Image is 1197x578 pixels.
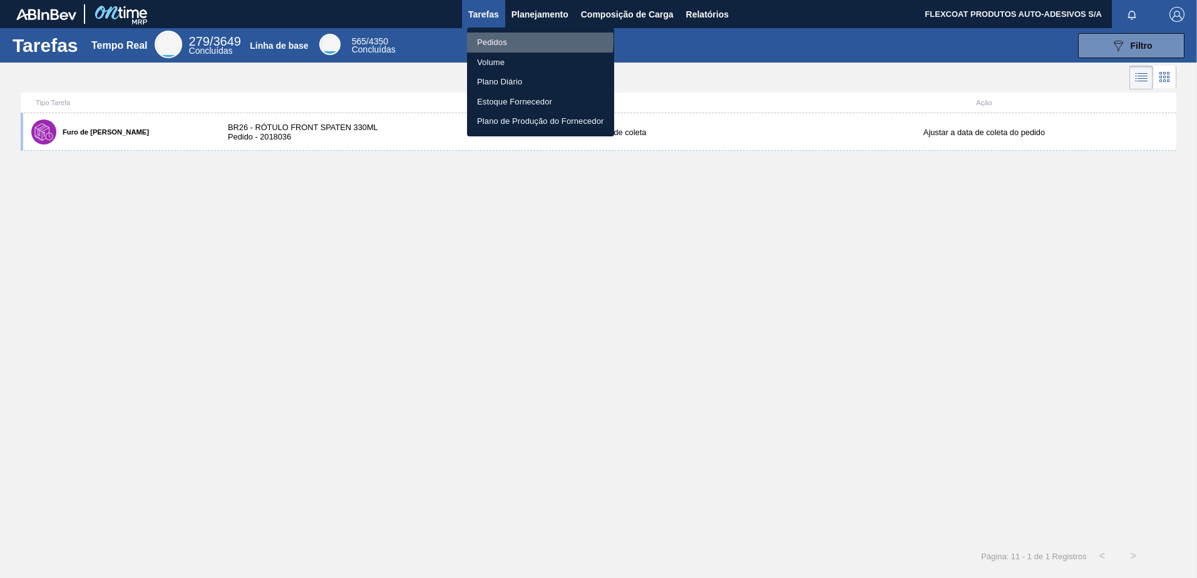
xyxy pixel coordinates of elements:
[467,33,614,53] a: Pedidos
[467,53,614,73] a: Volume
[467,92,614,112] a: Estoque Fornecedor
[467,111,614,131] a: Plano de Produção do Fornecedor
[467,72,614,92] a: Plano Diário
